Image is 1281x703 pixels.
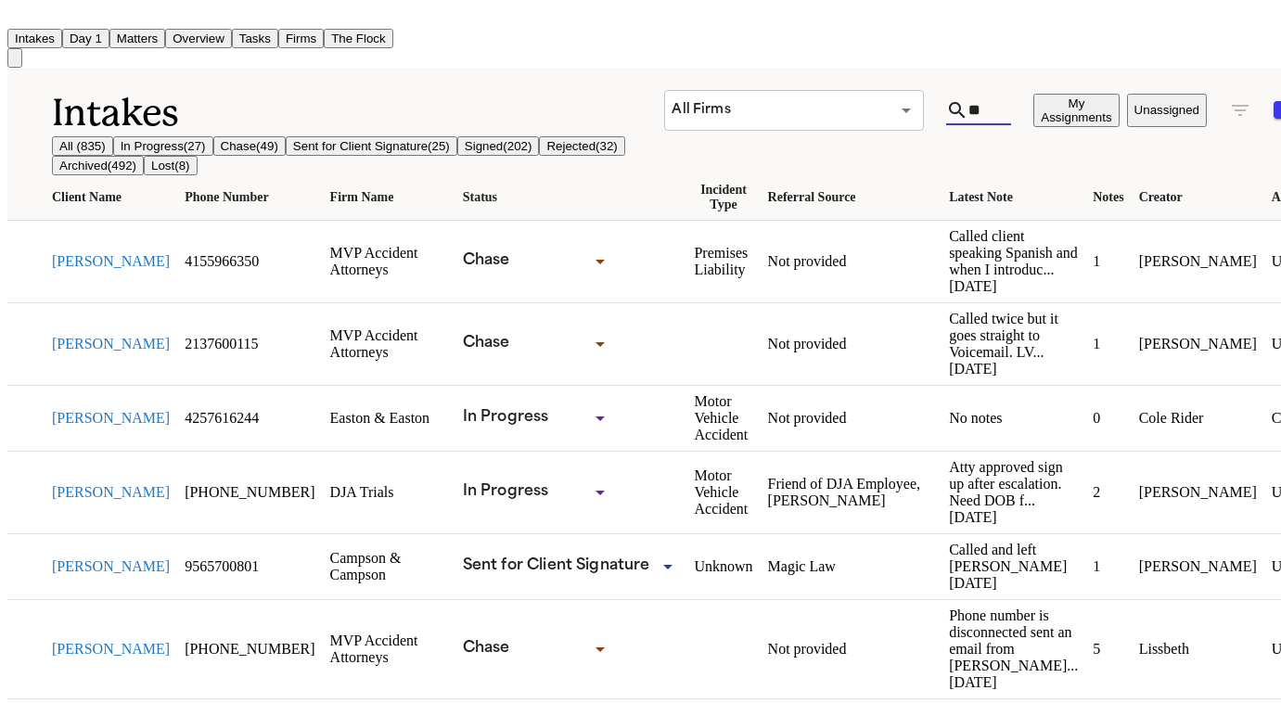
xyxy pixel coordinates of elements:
span: Phone number is disconnected sent an email from [PERSON_NAME]... [949,607,1078,673]
a: View details for Toofan Namini [768,410,935,427]
button: All (835) [52,136,113,156]
a: Overview [165,30,232,45]
span: Called twice but it goes straight to Voicemail. LV... [949,311,1058,360]
h1: Intakes [52,90,664,136]
a: View details for Luis Hernandez [52,484,170,501]
a: View details for Manuel Torres [1093,253,1123,270]
button: View details for Esmina Monroy [52,336,170,352]
button: Lost(8) [144,156,198,175]
a: View details for Luis Hernandez [185,484,314,501]
a: View details for Todd Cronan [1093,641,1123,658]
button: View details for Jose Luis Rodriguez Jr [52,558,170,575]
div: Referral Source [768,190,935,205]
a: View details for Jose Luis Rodriguez Jr [1093,558,1123,575]
a: View details for Jose Luis Rodriguez Jr [949,542,1078,592]
button: Signed(202) [457,136,540,156]
span: All Firms [672,103,730,117]
span: Chase [463,641,510,656]
span: Called client speaking Spanish and when I introduc... [949,228,1078,277]
a: View details for Todd Cronan [185,641,314,658]
div: Creator [1139,190,1257,205]
button: Chase(49) [213,136,286,156]
span: [DATE] [949,674,997,690]
button: Matters [109,29,165,48]
a: View details for Manuel Torres [185,253,314,270]
a: View details for Todd Cronan [330,633,448,666]
a: View details for Toofan Namini [949,410,1078,427]
a: View details for Toofan Namini [185,410,314,427]
a: Firms [278,30,324,45]
div: Update intake status [463,331,611,357]
span: 1 [1093,558,1100,574]
button: In Progress(27) [113,136,213,156]
a: View details for Manuel Torres [768,253,935,270]
span: Not provided [768,641,847,657]
a: View details for Jose Luis Rodriguez Jr [768,558,935,575]
div: Update intake status [463,554,680,580]
span: Chase [463,253,510,268]
button: Rejected(32) [539,136,624,156]
a: View details for Luis Hernandez [768,476,935,509]
a: View details for Jose Luis Rodriguez Jr [330,550,448,583]
a: View details for Esmina Monroy [949,311,1078,377]
a: View details for Esmina Monroy [1093,336,1123,352]
a: View details for Luis Hernandez [1139,484,1257,501]
span: 0 [1093,410,1100,426]
a: View details for Esmina Monroy [185,336,314,352]
a: View details for Manuel Torres [694,245,752,278]
div: Update intake status [463,636,611,662]
button: Sent for Client Signature(25) [286,136,457,156]
a: View details for Toofan Namini [694,393,752,443]
a: View details for Manuel Torres [330,245,448,278]
div: Update intake status [463,405,611,431]
button: Day 1 [62,29,109,48]
a: Matters [109,30,165,45]
a: Intakes [7,30,62,45]
a: View details for Toofan Namini [1139,410,1257,427]
a: View details for Esmina Monroy [768,336,935,352]
a: The Flock [324,30,393,45]
a: View details for Luis Hernandez [330,484,448,501]
button: My Assignments [1033,94,1119,127]
span: Called and left [PERSON_NAME] [949,542,1067,574]
div: Incident Type [694,183,752,212]
a: Tasks [232,30,278,45]
a: View details for Jose Luis Rodriguez Jr [694,558,752,575]
span: 5 [1093,641,1100,657]
button: Tasks [232,29,278,48]
button: Archived(492) [52,156,144,175]
a: View details for Todd Cronan [768,641,935,658]
a: View details for Esmina Monroy [330,327,448,361]
span: 1 [1093,336,1100,351]
span: [DATE] [949,278,997,294]
span: In Progress [463,484,549,499]
div: Phone Number [185,190,314,205]
a: View details for Luis Hernandez [949,459,1078,526]
span: Not provided [768,336,847,351]
span: Chase [463,336,510,351]
div: Status [463,190,680,205]
a: View details for Todd Cronan [1139,641,1257,658]
a: View details for Esmina Monroy [1139,336,1257,352]
button: View details for Manuel Torres [52,253,170,270]
div: Update intake status [463,479,611,505]
a: Day 1 [62,30,109,45]
a: View details for Toofan Namini [52,410,170,427]
button: Intakes [7,29,62,48]
img: Finch Logo [7,7,30,25]
a: View details for Jose Luis Rodriguez Jr [1139,558,1257,575]
a: View details for Todd Cronan [949,607,1078,691]
a: View details for Luis Hernandez [1093,484,1123,501]
span: Sent for Client Signature [463,558,650,573]
div: Update intake status [463,249,611,275]
button: Firms [278,29,324,48]
div: Notes [1093,190,1123,205]
span: 1 [1093,253,1100,269]
span: No notes [949,410,1002,426]
span: In Progress [463,410,549,425]
button: Unassigned [1127,94,1207,127]
span: Not provided [768,410,847,426]
div: Client Name [52,190,170,205]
